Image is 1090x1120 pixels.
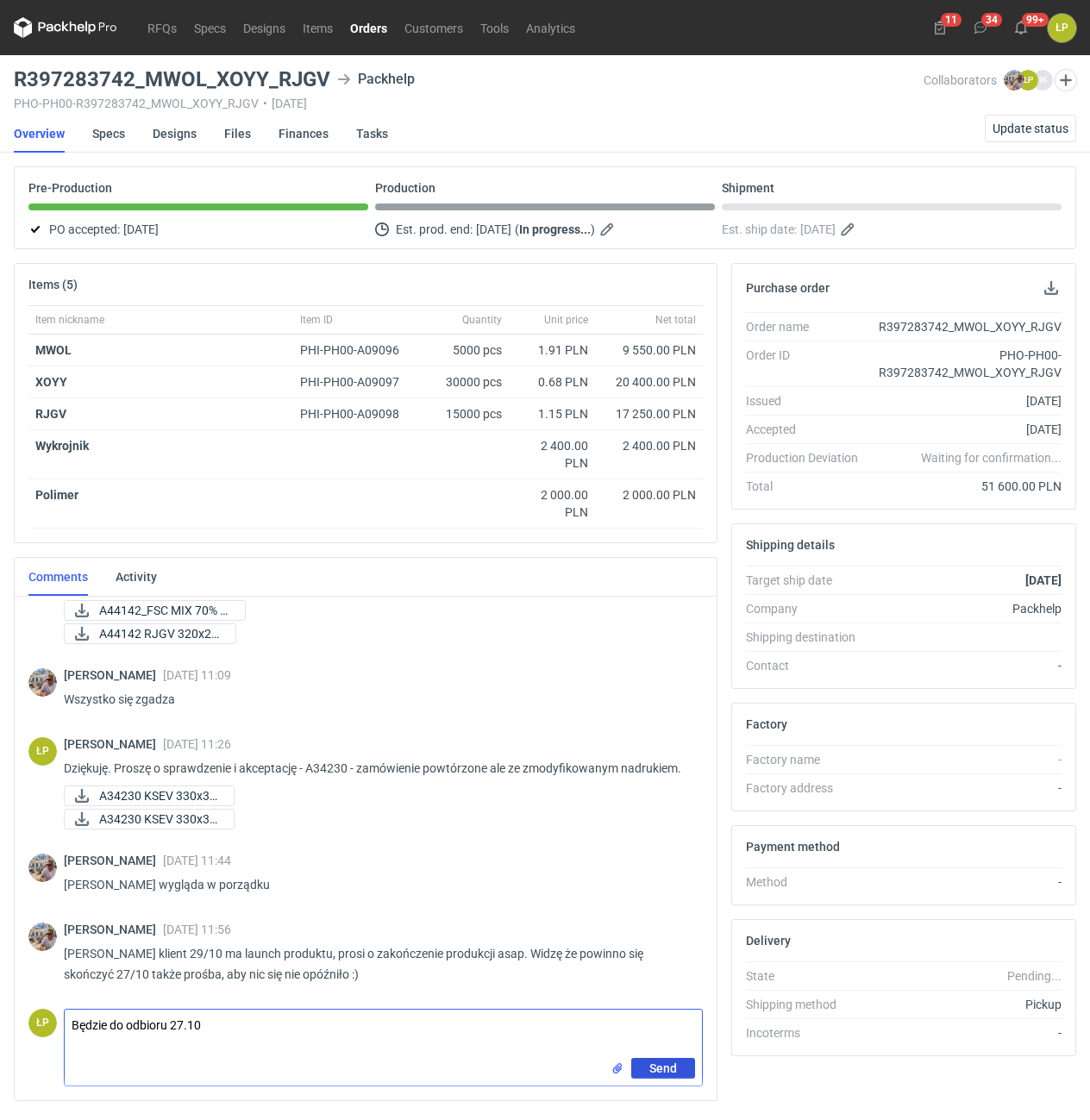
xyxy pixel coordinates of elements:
[300,341,416,359] div: PHI-PH00-A09096
[423,366,509,398] div: 30000 pcs
[14,17,117,38] svg: Packhelp Pro
[28,278,78,291] h2: Items (5)
[279,115,329,153] a: Finances
[872,657,1062,674] div: -
[28,1009,57,1037] div: Łukasz Postawa
[872,392,1062,410] div: [DATE]
[35,313,104,327] span: Item nickname
[746,934,791,948] h2: Delivery
[746,751,872,768] div: Factory name
[14,69,330,90] h3: R397283742_MWOL_XOYY_RJGV
[985,115,1076,142] button: Update status
[423,335,509,366] div: 5000 pcs
[746,318,872,335] div: Order name
[519,222,591,236] strong: In progress...
[64,809,235,829] a: A34230 KSEV 330x33...
[746,1024,872,1042] div: Incoterms
[722,181,774,195] p: Shipment
[967,14,994,41] button: 34
[746,657,872,674] div: Contact
[35,407,66,421] a: RJGV
[185,17,235,38] a: Specs
[64,737,163,751] span: [PERSON_NAME]
[746,873,872,891] div: Method
[516,486,588,521] div: 2 000.00 PLN
[99,810,220,829] span: A34230 KSEV 330x33...
[872,996,1062,1013] div: Pickup
[235,17,294,38] a: Designs
[516,341,588,359] div: 1.91 PLN
[64,600,236,621] div: A44142_FSC MIX 70% R397283742_RJGV_2025-10-02.pdf
[35,488,78,502] strong: Polimer
[516,437,588,472] div: 2 400.00 PLN
[64,809,235,829] div: A34230 KSEV 330x330x130xE str zew.pdf
[1048,14,1076,42] figcaption: ŁP
[375,219,715,240] div: Est. prod. end:
[746,967,872,985] div: State
[516,373,588,391] div: 0.68 PLN
[472,17,517,38] a: Tools
[300,405,416,422] div: PHI-PH00-A09098
[649,1062,677,1074] span: Send
[655,313,696,327] span: Net total
[872,873,1062,891] div: -
[300,373,416,391] div: PHI-PH00-A09097
[921,449,1062,466] em: Waiting for confirmation...
[64,874,689,895] p: [PERSON_NAME] wygląda w porządku
[746,347,872,381] div: Order ID
[35,343,72,357] a: MWOL
[746,281,830,295] h2: Purchase order
[839,219,860,240] button: Edit estimated shipping date
[872,779,1062,797] div: -
[263,97,267,110] span: •
[163,668,231,682] span: [DATE] 11:09
[163,923,231,936] span: [DATE] 11:56
[28,854,57,882] img: Michał Palasek
[746,572,872,589] div: Target ship date
[746,840,840,854] h2: Payment method
[64,623,236,644] div: A44142 RJGV 320x220x105xE str wew.pdf
[746,478,872,495] div: Total
[926,14,954,41] button: 11
[64,758,689,779] p: Dziękuję. Proszę o sprawdzenie i akceptację - A34230 - zamówienie powtórzone ale ze zmodyfikowany...
[28,219,368,240] div: PO accepted:
[28,737,57,766] figcaption: ŁP
[64,785,235,806] div: A34230 KSEV 330x330x130xE str wew.pdf
[746,717,787,731] h2: Factory
[28,181,112,195] p: Pre-Production
[28,668,57,697] img: Michał Palasek
[92,115,125,153] a: Specs
[64,785,235,806] a: A34230 KSEV 330x33...
[1048,14,1076,42] div: Łukasz Postawa
[294,17,341,38] a: Items
[1055,69,1077,91] button: Edit collaborators
[872,478,1062,495] div: 51 600.00 PLN
[28,923,57,951] img: Michał Palasek
[598,219,619,240] button: Edit estimated production end date
[746,629,872,646] div: Shipping destination
[591,222,595,236] em: )
[35,375,67,389] strong: XOYY
[65,1010,702,1058] textarea: Będzie do odbioru 27.10
[872,751,1062,768] div: -
[872,347,1062,381] div: PHO-PH00-R397283742_MWOL_XOYY_RJGV
[300,313,333,327] span: Item ID
[722,219,1062,240] div: Est. ship date:
[872,318,1062,335] div: R397283742_MWOL_XOYY_RJGV
[28,737,57,766] div: Łukasz Postawa
[746,421,872,438] div: Accepted
[64,600,246,621] a: A44142_FSC MIX 70% R...
[14,115,65,153] a: Overview
[746,996,872,1013] div: Shipping method
[64,854,163,867] span: [PERSON_NAME]
[517,17,584,38] a: Analytics
[924,73,997,87] span: Collaborators
[153,115,197,153] a: Designs
[64,689,689,710] p: Wszystko się zgadza
[64,668,163,682] span: [PERSON_NAME]
[64,623,236,644] a: A44142 RJGV 320x22...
